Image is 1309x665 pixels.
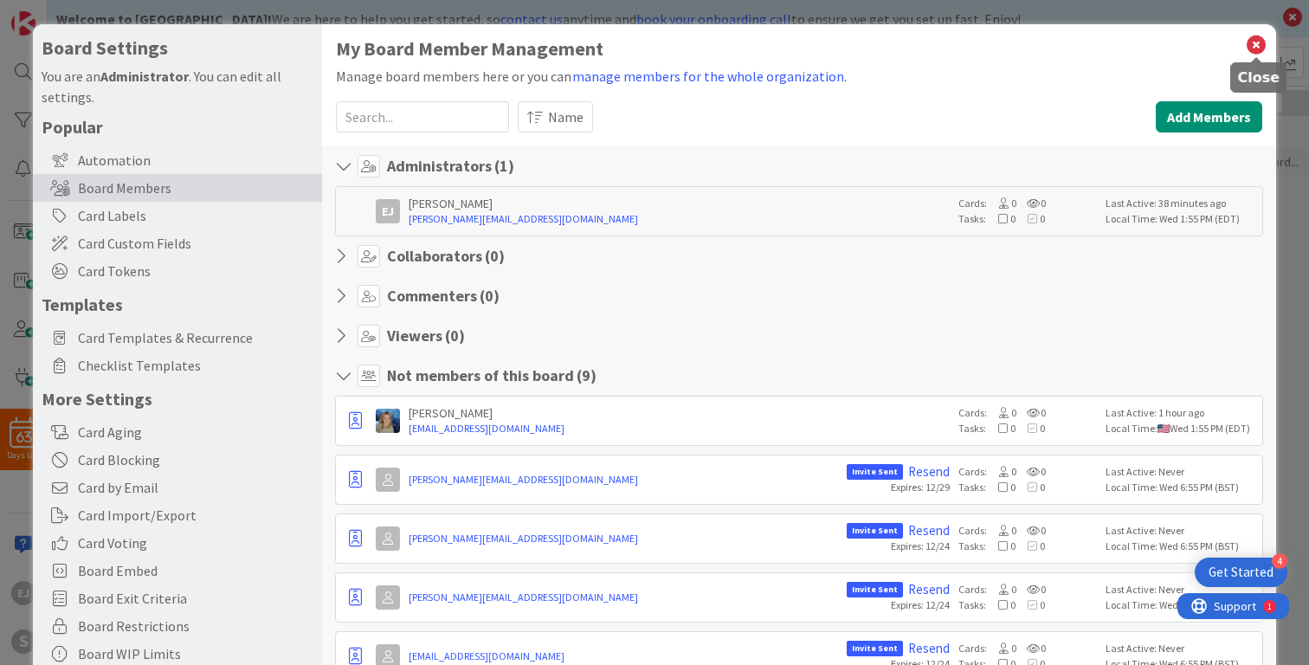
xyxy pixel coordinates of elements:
[42,66,313,107] div: You are an . You can edit all settings.
[78,355,313,376] span: Checklist Templates
[485,246,505,266] span: ( 0 )
[958,196,1097,211] div: Cards:
[908,523,950,539] a: Resend
[847,641,903,656] span: Invite Sent
[958,211,1097,227] div: Tasks:
[78,588,313,609] span: Board Exit Criteria
[445,326,465,345] span: ( 0 )
[33,418,322,446] div: Card Aging
[1016,197,1046,210] span: 0
[908,582,950,597] a: Resend
[1106,405,1257,421] div: Last Active: 1 hour ago
[1106,597,1257,613] div: Local Time: Wed 6:55 PM (BST)
[548,107,584,127] span: Name
[33,174,322,202] div: Board Members
[986,539,1016,552] span: 0
[986,481,1016,494] span: 0
[986,422,1016,435] span: 0
[33,446,322,474] div: Card Blocking
[1209,564,1274,581] div: Get Started
[409,421,950,436] a: [EMAIL_ADDRESS][DOMAIN_NAME]
[1016,642,1046,655] span: 0
[891,597,950,613] div: Expires: 12/24
[480,286,500,306] span: ( 0 )
[78,261,313,281] span: Card Tokens
[847,523,903,539] span: Invite Sent
[1016,406,1046,419] span: 0
[78,560,313,581] span: Board Embed
[891,480,950,495] div: Expires: 12/29
[958,464,1097,480] div: Cards:
[387,326,465,345] h4: Viewers
[1016,465,1046,478] span: 0
[908,464,950,480] a: Resend
[33,146,322,174] div: Automation
[78,616,313,636] span: Board Restrictions
[958,597,1097,613] div: Tasks:
[1106,211,1257,227] div: Local Time: Wed 1:55 PM (EDT)
[958,641,1097,656] div: Cards:
[409,211,950,227] a: [PERSON_NAME][EMAIL_ADDRESS][DOMAIN_NAME]
[78,233,313,254] span: Card Custom Fields
[1106,196,1257,211] div: Last Active: 38 minutes ago
[987,524,1016,537] span: 0
[409,590,838,605] a: [PERSON_NAME][EMAIL_ADDRESS][DOMAIN_NAME]
[42,388,313,410] h5: More Settings
[1195,558,1287,587] div: Open Get Started checklist, remaining modules: 4
[987,406,1016,419] span: 0
[1106,641,1257,656] div: Last Active: Never
[33,202,322,229] div: Card Labels
[387,247,505,266] h4: Collaborators
[1106,582,1257,597] div: Last Active: Never
[90,7,94,21] div: 1
[908,641,950,656] a: Resend
[1016,598,1045,611] span: 0
[336,38,1262,60] h1: My Board Member Management
[1016,524,1046,537] span: 0
[42,37,313,59] h4: Board Settings
[571,65,848,87] button: manage members for the whole organization.
[42,294,313,315] h5: Templates
[958,405,1097,421] div: Cards:
[987,197,1016,210] span: 0
[336,101,509,132] input: Search...
[958,523,1097,539] div: Cards:
[1106,523,1257,539] div: Last Active: Never
[100,68,189,85] b: Administrator
[1106,421,1257,436] div: Local Time: Wed 1:55 PM (EDT)
[1016,583,1046,596] span: 0
[78,533,313,553] span: Card Voting
[987,465,1016,478] span: 0
[518,101,593,132] button: Name
[409,472,838,487] a: [PERSON_NAME][EMAIL_ADDRESS][DOMAIN_NAME]
[1156,101,1262,132] button: Add Members
[577,365,596,385] span: ( 9 )
[376,199,400,223] div: EJ
[409,531,838,546] a: [PERSON_NAME][EMAIL_ADDRESS][DOMAIN_NAME]
[336,65,1262,87] div: Manage board members here or you can
[987,642,1016,655] span: 0
[1016,539,1045,552] span: 0
[1106,464,1257,480] div: Last Active: Never
[847,464,903,480] span: Invite Sent
[958,421,1097,436] div: Tasks:
[847,582,903,597] span: Invite Sent
[1272,553,1287,569] div: 4
[33,501,322,529] div: Card Import/Export
[1016,212,1045,225] span: 0
[891,539,950,554] div: Expires: 12/24
[1016,422,1045,435] span: 0
[986,598,1016,611] span: 0
[958,582,1097,597] div: Cards:
[958,539,1097,554] div: Tasks:
[494,156,514,176] span: ( 1 )
[1016,481,1045,494] span: 0
[78,477,313,498] span: Card by Email
[958,480,1097,495] div: Tasks:
[1106,480,1257,495] div: Local Time: Wed 6:55 PM (BST)
[1106,539,1257,554] div: Local Time: Wed 6:55 PM (BST)
[409,649,838,664] a: [EMAIL_ADDRESS][DOMAIN_NAME]
[376,409,400,433] img: MA
[1157,424,1169,433] img: us.png
[986,212,1016,225] span: 0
